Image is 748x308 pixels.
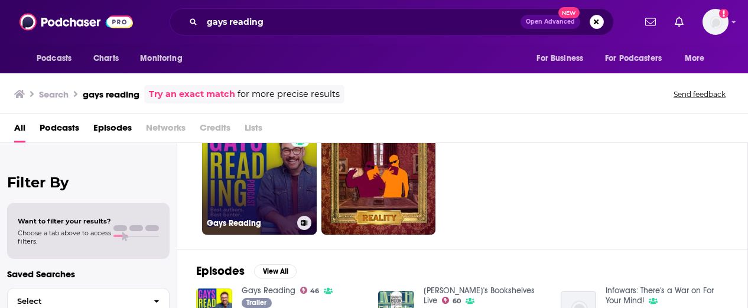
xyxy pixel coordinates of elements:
svg: Add a profile image [719,9,729,18]
span: Charts [93,50,119,67]
a: Charts [86,47,126,70]
span: 46 [310,288,319,294]
span: Choose a tab above to access filters. [18,229,111,245]
a: 46Gays Reading [202,120,317,235]
button: Open AdvancedNew [521,15,580,29]
a: All [14,118,25,142]
button: open menu [132,47,197,70]
span: New [558,7,580,18]
a: Episodes [93,118,132,142]
button: open menu [597,47,679,70]
span: Select [8,297,144,305]
button: View All [254,264,297,278]
button: open menu [677,47,720,70]
a: Podcasts [40,118,79,142]
a: 46 [300,287,320,294]
span: Networks [146,118,186,142]
a: EpisodesView All [196,264,297,278]
h3: Search [39,89,69,100]
p: Saved Searches [7,268,170,280]
div: Search podcasts, credits, & more... [170,8,614,35]
span: Credits [200,118,230,142]
a: Show notifications dropdown [670,12,688,32]
span: Lists [245,118,262,142]
h3: Gays Reading [207,218,292,228]
span: Podcasts [37,50,71,67]
span: Monitoring [140,50,182,67]
h2: Filter By [7,174,170,191]
button: open menu [28,47,87,70]
span: Trailer [246,299,266,306]
button: Show profile menu [703,9,729,35]
h2: Episodes [196,264,245,278]
span: Want to filter your results? [18,217,111,225]
a: Sarah's Bookshelves Live [424,286,535,306]
span: for more precise results [238,87,340,101]
span: Logged in as hannah.bishop [703,9,729,35]
img: Podchaser - Follow, Share and Rate Podcasts [19,11,133,33]
button: Send feedback [670,89,729,99]
span: For Business [536,50,583,67]
a: Show notifications dropdown [640,12,661,32]
img: User Profile [703,9,729,35]
span: 60 [453,299,461,304]
input: Search podcasts, credits, & more... [202,12,521,31]
button: open menu [528,47,598,70]
span: For Podcasters [605,50,662,67]
h3: gays reading [83,89,139,100]
span: Open Advanced [526,19,575,25]
span: More [685,50,705,67]
a: Infowars: There's a War on For Your Mind! [606,286,714,306]
a: 60 [442,297,461,304]
a: Gays Reading [242,286,295,296]
a: Try an exact match [149,87,235,101]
